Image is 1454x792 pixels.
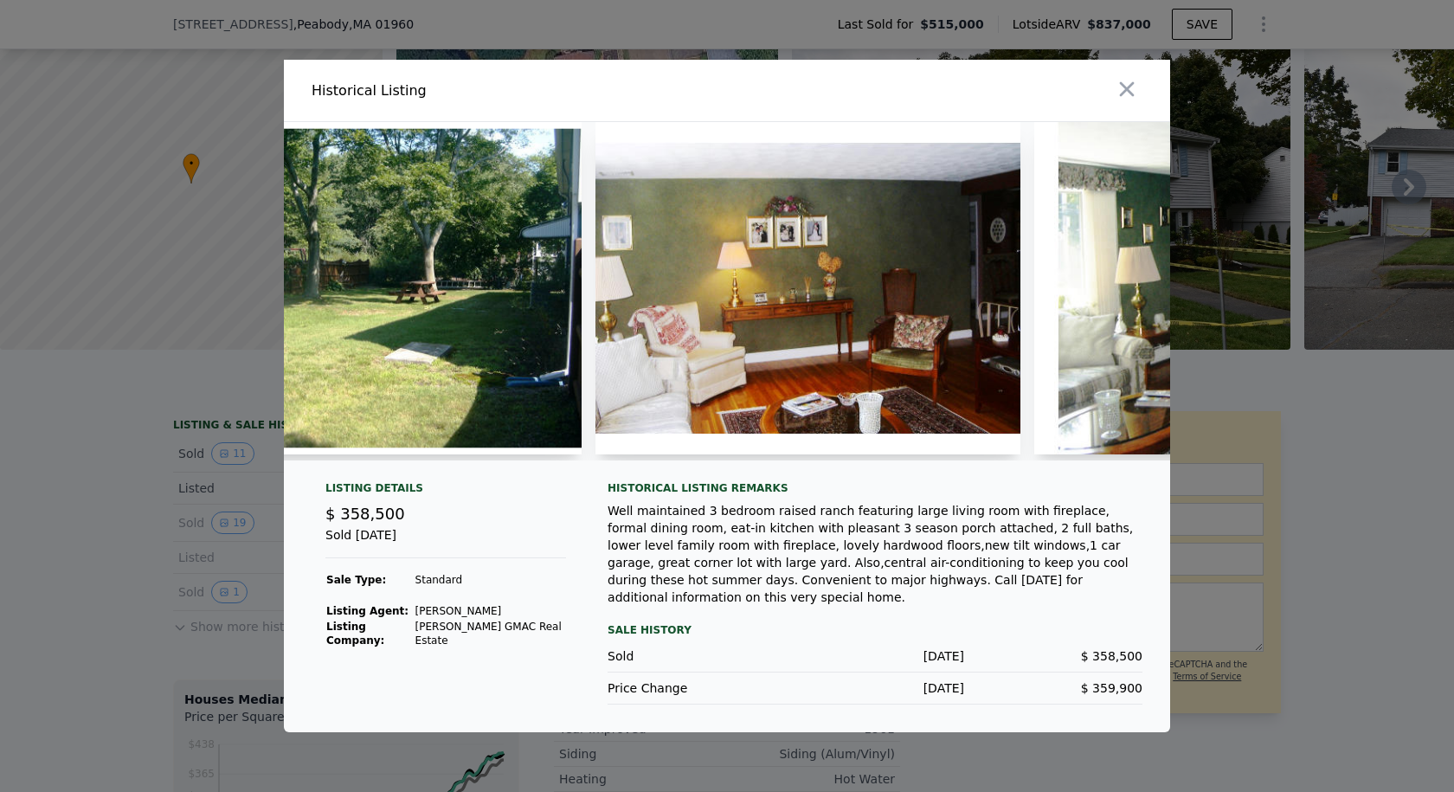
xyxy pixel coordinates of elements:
strong: Listing Agent: [326,605,409,617]
span: $ 358,500 [325,505,405,523]
div: Well maintained 3 bedroom raised ranch featuring large living room with fireplace, formal dining ... [608,502,1142,606]
img: Property Img [156,122,582,454]
div: [DATE] [786,647,964,665]
strong: Listing Company: [326,621,384,647]
span: $ 358,500 [1081,649,1142,663]
strong: Sale Type: [326,574,386,586]
img: Property Img [595,122,1021,454]
div: Sold [DATE] [325,526,566,558]
div: Historical Listing remarks [608,481,1142,495]
div: Historical Listing [312,80,720,101]
div: Sold [608,647,786,665]
td: Standard [415,572,566,588]
div: Sale History [608,620,1142,641]
div: Price Change [608,679,786,697]
td: [PERSON_NAME] [415,603,566,619]
div: [DATE] [786,679,964,697]
td: [PERSON_NAME] GMAC Real Estate [415,619,566,648]
span: $ 359,900 [1081,681,1142,695]
div: Listing Details [325,481,566,502]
